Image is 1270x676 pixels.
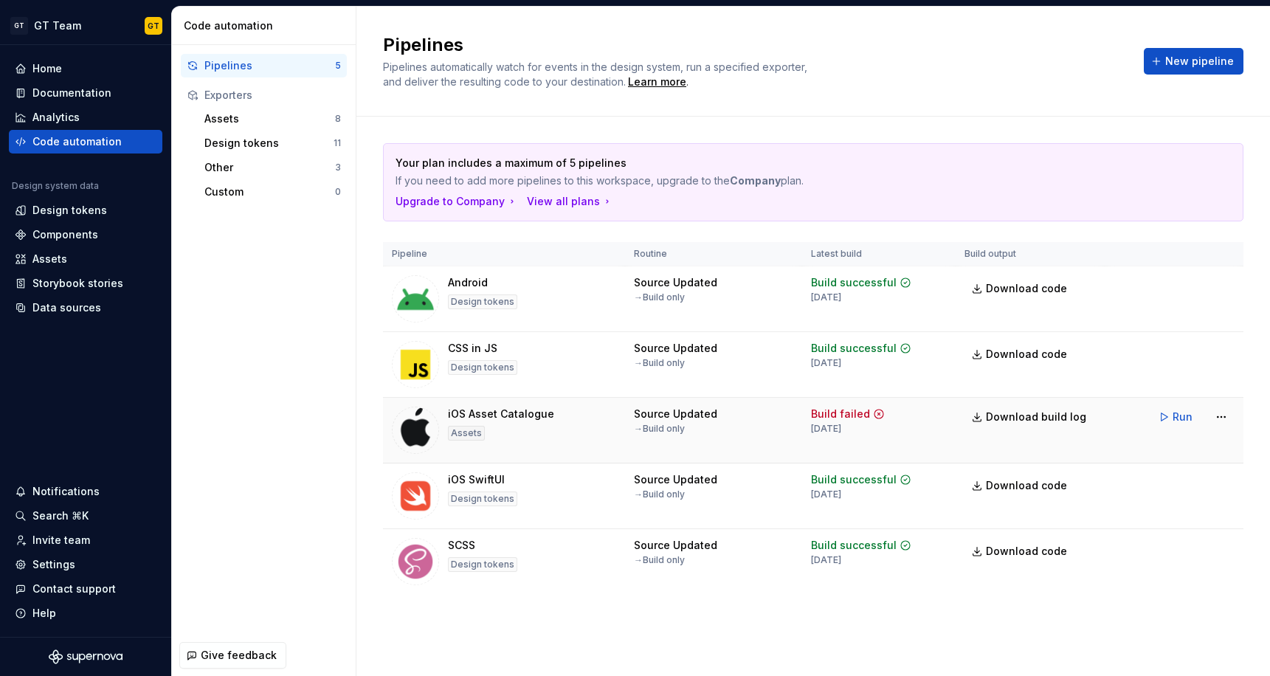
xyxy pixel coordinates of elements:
div: Other [204,160,335,175]
a: Documentation [9,81,162,105]
span: Download code [986,281,1067,296]
span: Download code [986,478,1067,493]
div: Source Updated [634,341,717,356]
a: Components [9,223,162,246]
th: Pipeline [383,242,625,266]
div: Invite team [32,533,90,548]
a: Assets [9,247,162,271]
button: Search ⌘K [9,504,162,528]
span: Pipelines automatically watch for events in the design system, run a specified exporter, and deli... [383,61,810,88]
div: Search ⌘K [32,508,89,523]
h2: Pipelines [383,33,1126,57]
div: Design tokens [32,203,107,218]
span: Download code [986,347,1067,362]
div: iOS SwiftUI [448,472,505,487]
div: [DATE] [811,292,841,303]
div: [DATE] [811,554,841,566]
th: Routine [625,242,802,266]
div: Analytics [32,110,80,125]
div: Assets [32,252,67,266]
div: Design tokens [448,492,517,506]
div: 5 [335,60,341,72]
a: Home [9,57,162,80]
div: Contact support [32,582,116,596]
button: Give feedback [179,642,286,669]
button: Pipelines5 [181,54,347,77]
button: Other3 [199,156,347,179]
button: Notifications [9,480,162,503]
div: [DATE] [811,489,841,500]
div: Source Updated [634,538,717,553]
button: View all plans [527,194,613,209]
span: . [626,77,689,88]
div: Source Updated [634,472,717,487]
a: Download code [964,538,1077,565]
svg: Supernova Logo [49,649,122,664]
div: Source Updated [634,407,717,421]
div: Android [448,275,488,290]
div: 0 [335,186,341,198]
div: [DATE] [811,357,841,369]
div: Build failed [811,407,870,421]
span: Download code [986,544,1067,559]
div: Design tokens [204,136,334,151]
a: Download code [964,341,1077,368]
button: Contact support [9,577,162,601]
div: Build successful [811,538,897,553]
a: Design tokens [9,199,162,222]
a: Invite team [9,528,162,552]
button: Assets8 [199,107,347,131]
div: Documentation [32,86,111,100]
p: If you need to add more pipelines to this workspace, upgrade to the plan. [396,173,1128,188]
div: Build successful [811,275,897,290]
div: Settings [32,557,75,572]
button: Help [9,601,162,625]
div: Code automation [32,134,122,149]
div: Help [32,606,56,621]
strong: Company [730,174,781,187]
div: Exporters [204,88,341,103]
a: Download code [964,275,1077,302]
div: iOS Asset Catalogue [448,407,554,421]
button: Design tokens11 [199,131,347,155]
button: New pipeline [1144,48,1243,75]
div: Build successful [811,472,897,487]
div: Custom [204,184,335,199]
div: GT [148,20,159,32]
div: Data sources [32,300,101,315]
div: GT Team [34,18,81,33]
div: 11 [334,137,341,149]
div: Assets [204,111,335,126]
button: Run [1151,404,1202,430]
button: Custom0 [199,180,347,204]
p: Your plan includes a maximum of 5 pipelines [396,156,1128,170]
div: [DATE] [811,423,841,435]
div: 3 [335,162,341,173]
div: → Build only [634,554,685,566]
a: Learn more [628,75,686,89]
div: Home [32,61,62,76]
th: Build output [956,242,1105,266]
a: Analytics [9,106,162,129]
div: → Build only [634,423,685,435]
div: Pipelines [204,58,335,73]
div: → Build only [634,489,685,500]
a: Download code [964,472,1077,499]
div: Source Updated [634,275,717,290]
div: Code automation [184,18,350,33]
div: Design tokens [448,294,517,309]
span: Run [1173,410,1193,424]
div: Design tokens [448,360,517,375]
div: Build successful [811,341,897,356]
div: Design tokens [448,557,517,572]
div: Assets [448,426,485,441]
button: GTGT TeamGT [3,10,168,41]
div: 8 [335,113,341,125]
div: → Build only [634,357,685,369]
